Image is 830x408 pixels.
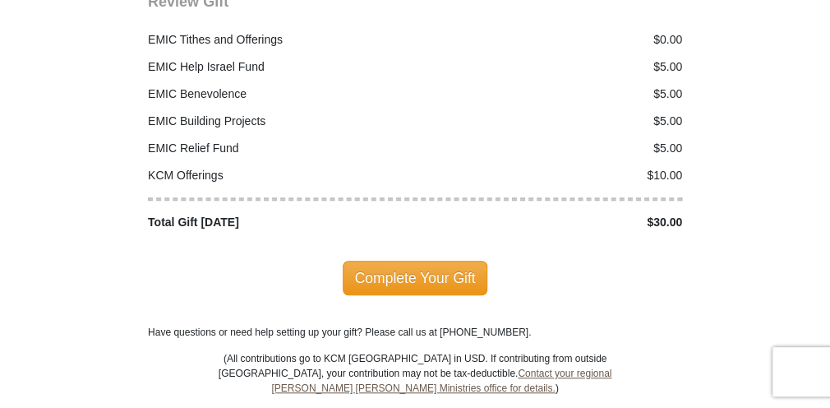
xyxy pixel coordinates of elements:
div: EMIC Tithes and Offerings [140,31,416,49]
div: EMIC Relief Fund [140,140,416,157]
div: EMIC Help Israel Fund [140,58,416,76]
p: Have questions or need help setting up your gift? Please call us at [PHONE_NUMBER]. [148,325,682,340]
div: $5.00 [415,58,691,76]
span: Complete Your Gift [343,261,488,295]
div: $10.00 [415,167,691,184]
div: KCM Offerings [140,167,416,184]
div: $0.00 [415,31,691,49]
div: $5.00 [415,113,691,130]
div: $5.00 [415,140,691,157]
div: Total Gift [DATE] [140,214,416,231]
div: EMIC Benevolence [140,86,416,103]
div: $30.00 [415,214,691,231]
div: $5.00 [415,86,691,103]
div: EMIC Building Projects [140,113,416,130]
